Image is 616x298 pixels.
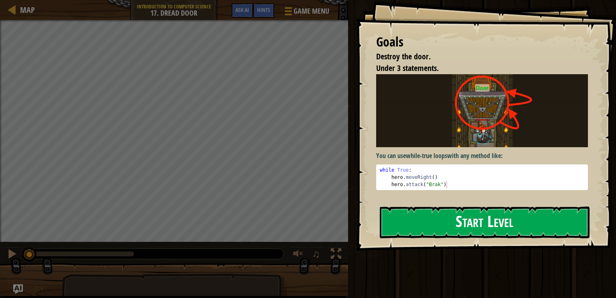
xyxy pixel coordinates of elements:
[312,248,320,260] span: ♫
[16,4,35,15] a: Map
[376,151,588,160] p: You can use with any method like:
[406,151,447,160] strong: while-true loops
[376,63,439,73] span: Under 3 statements.
[13,284,23,294] button: Ask AI
[231,3,253,18] button: Ask AI
[20,4,35,15] span: Map
[290,247,306,263] button: Adjust volume
[376,74,588,147] img: Dread door
[4,247,20,263] button: Ctrl + P: Pause
[235,6,249,14] span: Ask AI
[380,207,590,238] button: Start Level
[328,247,344,263] button: Toggle fullscreen
[366,63,586,74] li: Under 3 statements.
[376,51,431,62] span: Destroy the door.
[376,33,588,51] div: Goals
[366,51,586,63] li: Destroy the door.
[294,6,329,16] span: Game Menu
[257,6,270,14] span: Hints
[310,247,324,263] button: ♫
[278,3,334,22] button: Game Menu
